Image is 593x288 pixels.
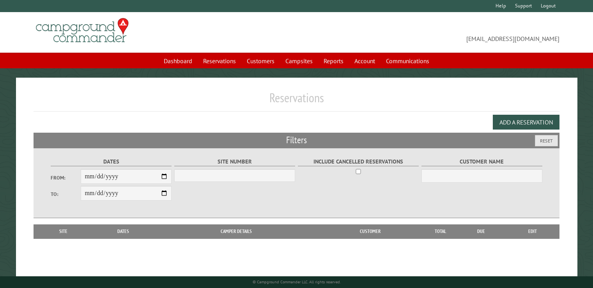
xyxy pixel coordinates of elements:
label: From: [51,174,81,181]
th: Customer [315,224,425,238]
a: Account [350,53,380,68]
th: Edit [506,224,559,238]
a: Communications [381,53,434,68]
th: Dates [89,224,157,238]
button: Add a Reservation [493,115,559,130]
button: Reset [535,135,558,146]
th: Camper Details [157,224,315,238]
th: Total [425,224,456,238]
a: Reports [319,53,348,68]
span: [EMAIL_ADDRESS][DOMAIN_NAME] [297,21,559,43]
small: © Campground Commander LLC. All rights reserved. [253,279,341,284]
label: Customer Name [421,157,543,166]
h2: Filters [34,133,559,148]
a: Campsites [281,53,317,68]
th: Site [37,224,89,238]
label: Site Number [174,157,296,166]
a: Customers [242,53,279,68]
label: To: [51,190,81,198]
img: Campground Commander [34,15,131,46]
label: Include Cancelled Reservations [298,157,419,166]
a: Dashboard [159,53,197,68]
th: Due [456,224,506,238]
a: Reservations [198,53,241,68]
label: Dates [51,157,172,166]
h1: Reservations [34,90,559,112]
